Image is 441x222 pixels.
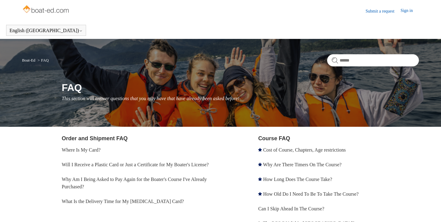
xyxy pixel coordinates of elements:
[62,135,128,141] a: Order and Shipment FAQ
[263,191,359,197] a: How Old Do I Need To Be To Take The Course?
[62,147,101,152] a: Where Is My Card?
[258,192,262,196] svg: Promoted article
[327,54,419,66] input: Search
[258,206,324,211] a: Can I Skip Ahead In The Course?
[258,163,262,166] svg: Promoted article
[366,8,401,14] a: Submit a request
[22,58,35,62] a: Boat-Ed
[258,177,262,181] svg: Promoted article
[263,162,341,167] a: Why Are There Timers On The Course?
[9,28,83,33] button: English ([GEOGRAPHIC_DATA])
[22,58,36,62] li: Boat-Ed
[420,201,436,217] div: Live chat
[62,80,419,95] h1: FAQ
[36,58,49,62] li: FAQ
[258,135,290,141] a: Course FAQ
[62,95,419,102] p: This section will answer questions that you may have that have already been asked before!
[22,4,71,16] img: Boat-Ed Help Center home page
[263,177,332,182] a: How Long Does The Course Take?
[62,177,207,189] a: Why Am I Being Asked to Pay Again for the Boater's Course I've Already Purchased?
[263,147,346,152] a: Cost of Course, Chapters, Age restrictions
[62,199,184,204] a: What Is the Delivery Time for My [MEDICAL_DATA] Card?
[62,162,209,167] a: Will I Receive a Plastic Card or Just a Certificate for My Boater's License?
[401,7,419,15] a: Sign in
[258,148,262,152] svg: Promoted article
